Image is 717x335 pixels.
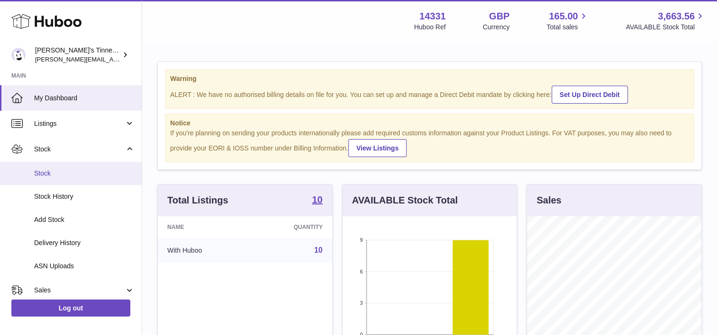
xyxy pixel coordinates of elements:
[170,84,689,104] div: ALERT : We have no authorised billing details on file for you. You can set up and manage a Direct...
[546,23,589,32] span: Total sales
[158,216,250,238] th: Name
[312,195,322,206] a: 10
[626,23,706,32] span: AVAILABLE Stock Total
[34,94,135,103] span: My Dashboard
[11,300,130,317] a: Log out
[312,195,322,204] strong: 10
[549,10,578,23] span: 165.00
[170,129,689,157] div: If you're planning on sending your products internationally please add required customs informati...
[34,145,125,154] span: Stock
[483,23,510,32] div: Currency
[34,169,135,178] span: Stock
[34,215,135,224] span: Add Stock
[360,300,363,306] text: 3
[536,194,561,207] h3: Sales
[11,48,26,62] img: peter.colbert@hubbo.com
[489,10,509,23] strong: GBP
[158,238,250,263] td: With Huboo
[34,192,135,201] span: Stock History
[414,23,446,32] div: Huboo Ref
[35,46,120,64] div: [PERSON_NAME]'s Tinned Fish Ltd
[167,194,228,207] h3: Total Listings
[34,119,125,128] span: Listings
[658,10,695,23] span: 3,663.56
[348,139,407,157] a: View Listings
[546,10,589,32] a: 165.00 Total sales
[250,216,332,238] th: Quantity
[352,194,458,207] h3: AVAILABLE Stock Total
[34,238,135,247] span: Delivery History
[419,10,446,23] strong: 14331
[552,86,628,104] a: Set Up Direct Debit
[34,286,125,295] span: Sales
[170,119,689,128] strong: Notice
[360,269,363,274] text: 6
[314,246,323,254] a: 10
[34,262,135,271] span: ASN Uploads
[360,237,363,243] text: 9
[35,55,241,63] span: [PERSON_NAME][EMAIL_ADDRESS][PERSON_NAME][DOMAIN_NAME]
[626,10,706,32] a: 3,663.56 AVAILABLE Stock Total
[170,74,689,83] strong: Warning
